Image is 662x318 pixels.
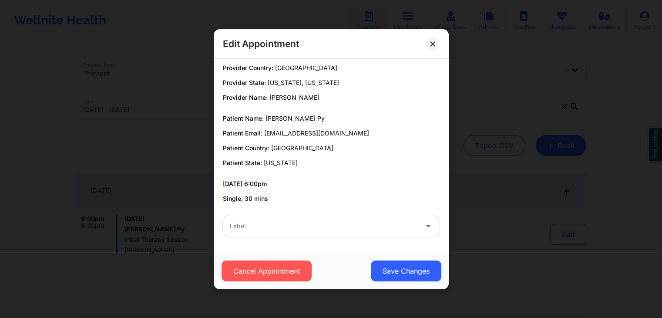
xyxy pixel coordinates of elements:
span: [PERSON_NAME] [269,94,319,101]
span: [GEOGRAPHIC_DATA] [271,144,333,152]
h2: Edit Appointment [223,38,299,50]
p: Patient Country: [223,144,440,152]
p: Patient State: [223,159,440,167]
button: Save Changes [370,260,441,281]
p: Single, 30 mins [223,194,440,203]
span: [US_STATE] [264,159,298,166]
p: Provider Country: [223,64,440,72]
button: Cancel Appointment [221,260,311,281]
span: [GEOGRAPHIC_DATA] [275,64,337,71]
span: [US_STATE], [US_STATE] [268,79,339,86]
p: Provider Name: [223,93,440,102]
p: Patient Email: [223,129,440,138]
p: [DATE] 6:00pm [223,179,440,188]
p: Provider State: [223,78,440,87]
span: [EMAIL_ADDRESS][DOMAIN_NAME] [264,129,369,137]
p: Patient Name: [223,114,440,123]
span: [PERSON_NAME] Py [265,115,325,122]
